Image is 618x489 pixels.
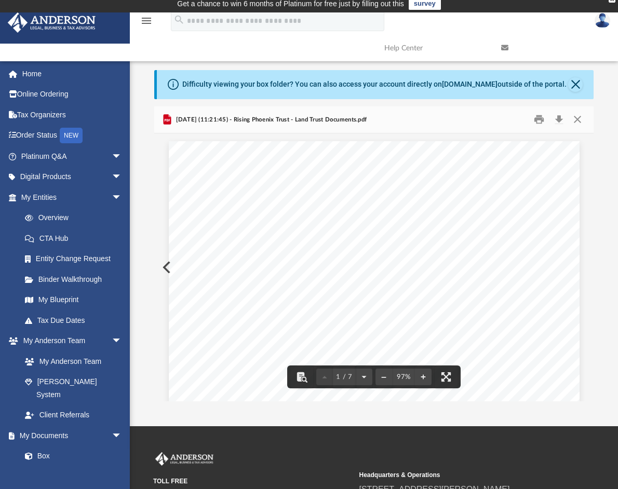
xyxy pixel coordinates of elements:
button: Zoom out [375,365,392,388]
a: My Documentsarrow_drop_down [7,425,132,446]
button: Toggle findbar [290,365,313,388]
a: Platinum Q&Aarrow_drop_down [7,146,138,167]
a: menu [140,20,153,27]
a: Order StatusNEW [7,125,138,146]
a: [DOMAIN_NAME] [442,80,498,88]
a: Box [15,446,127,467]
i: menu [140,15,153,27]
span: [DATE] (11:21:45) - Rising Phoenix Trust - Land Trust Documents.pdf [173,115,367,125]
a: Client Referrals [15,405,132,426]
a: Online Ordering [7,84,138,105]
div: File preview [154,133,594,401]
button: Previous File [154,253,177,282]
img: Anderson Advisors Platinum Portal [5,12,99,33]
button: 1 / 7 [333,365,356,388]
a: My Anderson Teamarrow_drop_down [7,331,132,351]
img: User Pic [595,13,610,28]
button: Print [529,112,550,128]
button: Close [568,77,583,92]
a: CTA Hub [15,228,138,249]
a: Overview [15,208,138,228]
div: Document Viewer [154,133,594,401]
a: Home [7,63,138,84]
a: Meeting Minutes [15,466,132,487]
a: Entity Change Request [15,249,138,269]
button: Enter fullscreen [435,365,458,388]
div: NEW [60,128,83,143]
span: 1 / 7 [333,374,356,381]
a: Binder Walkthrough [15,269,138,290]
span: arrow_drop_down [112,425,132,446]
a: My Anderson Team [15,351,127,372]
span: arrow_drop_down [112,167,132,188]
a: [PERSON_NAME] System [15,372,132,405]
a: My Entitiesarrow_drop_down [7,187,138,208]
a: Help Center [377,28,493,69]
a: Digital Productsarrow_drop_down [7,167,138,187]
span: arrow_drop_down [112,146,132,167]
div: Difficulty viewing your box folder? You can also access your account directly on outside of the p... [182,79,567,90]
button: Next page [356,365,372,388]
span: arrow_drop_down [112,187,132,208]
button: Close [568,112,587,128]
a: Tax Due Dates [15,310,138,331]
button: Zoom in [415,365,432,388]
small: TOLL FREE [153,477,352,486]
small: Headquarters & Operations [359,470,558,480]
img: Anderson Advisors Platinum Portal [153,452,216,466]
button: Download [549,112,568,128]
span: arrow_drop_down [112,331,132,352]
div: Current zoom level [392,374,415,381]
div: Preview [154,106,594,402]
a: My Blueprint [15,290,132,310]
a: Tax Organizers [7,104,138,125]
i: search [173,14,185,25]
